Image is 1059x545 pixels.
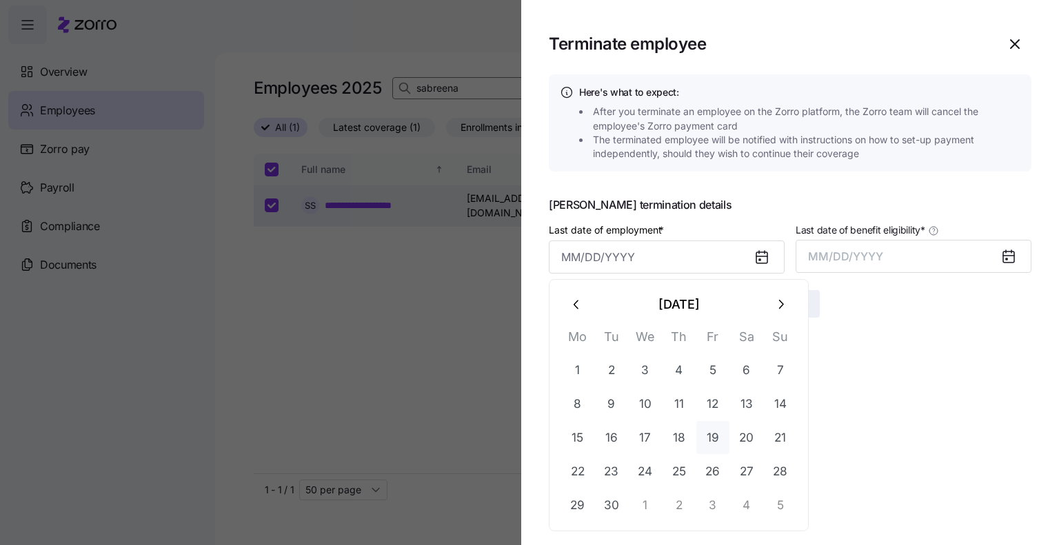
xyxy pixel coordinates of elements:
[796,223,925,237] span: Last date of benefit eligibility *
[561,387,594,420] button: 8 September 2025
[595,489,628,522] button: 30 September 2025
[729,327,763,353] th: Sa
[764,421,797,454] button: 21 September 2025
[629,421,662,454] button: 17 September 2025
[662,327,696,353] th: Th
[549,223,667,238] label: Last date of employment
[764,455,797,488] button: 28 September 2025
[595,387,628,420] button: 9 September 2025
[561,455,594,488] button: 22 September 2025
[696,387,729,420] button: 12 September 2025
[663,421,696,454] button: 18 September 2025
[593,105,1025,133] span: After you terminate an employee on the Zorro platform, the Zorro team will cancel the employee's ...
[595,353,628,387] button: 2 September 2025
[796,240,1031,273] button: MM/DD/YYYY
[808,249,883,263] span: MM/DD/YYYY
[764,353,797,387] button: 7 September 2025
[561,421,594,454] button: 15 September 2025
[561,489,594,522] button: 29 September 2025
[629,353,662,387] button: 3 September 2025
[696,421,729,454] button: 19 September 2025
[663,455,696,488] button: 25 September 2025
[696,455,729,488] button: 26 September 2025
[579,85,1020,99] h4: Here's what to expect:
[764,489,797,522] button: 5 October 2025
[593,133,1025,161] span: The terminated employee will be notified with instructions on how to set-up payment independently...
[696,327,729,353] th: Fr
[730,387,763,420] button: 13 September 2025
[763,327,797,353] th: Su
[629,387,662,420] button: 10 September 2025
[549,33,987,54] h1: Terminate employee
[764,387,797,420] button: 14 September 2025
[594,288,764,321] button: [DATE]
[730,353,763,387] button: 6 September 2025
[730,421,763,454] button: 20 September 2025
[730,489,763,522] button: 4 October 2025
[629,455,662,488] button: 24 September 2025
[549,199,1031,210] span: [PERSON_NAME] termination details
[663,489,696,522] button: 2 October 2025
[696,353,729,387] button: 5 September 2025
[595,421,628,454] button: 16 September 2025
[549,240,785,274] input: MM/DD/YYYY
[629,489,662,522] button: 1 October 2025
[696,489,729,522] button: 3 October 2025
[663,387,696,420] button: 11 September 2025
[730,455,763,488] button: 27 September 2025
[663,353,696,387] button: 4 September 2025
[561,327,594,353] th: Mo
[561,353,594,387] button: 1 September 2025
[594,327,628,353] th: Tu
[628,327,662,353] th: We
[595,455,628,488] button: 23 September 2025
